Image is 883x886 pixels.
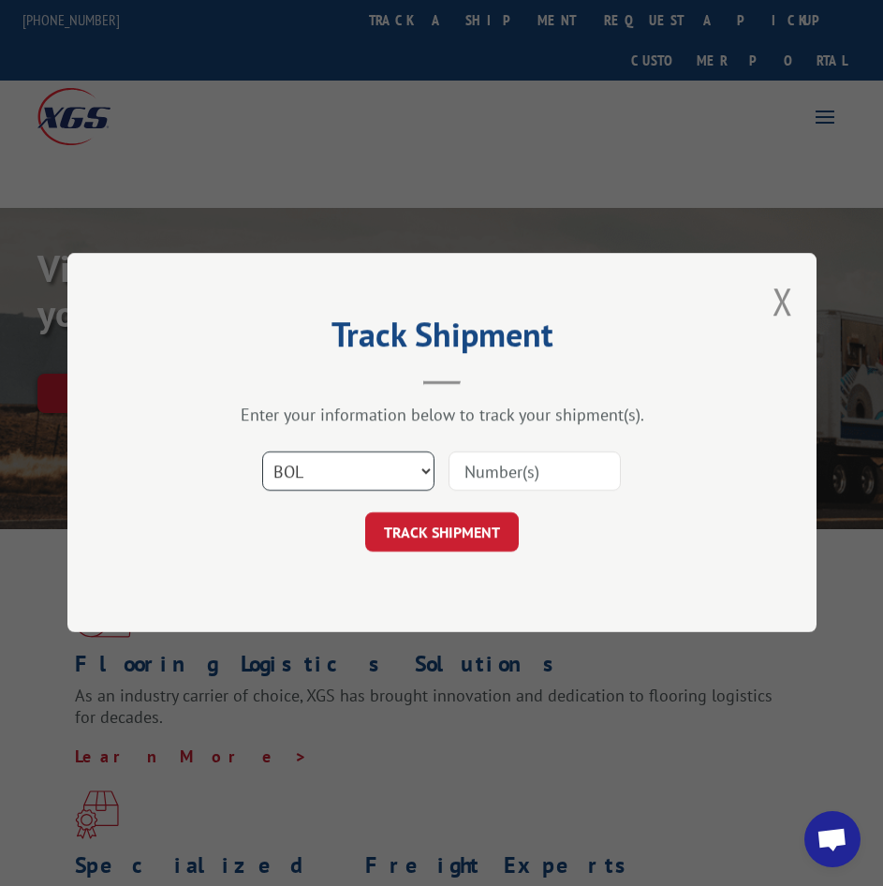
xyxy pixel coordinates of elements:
[161,405,723,426] div: Enter your information below to track your shipment(s).
[365,513,519,553] button: TRACK SHIPMENT
[773,276,793,326] button: Close modal
[449,452,621,492] input: Number(s)
[161,321,723,357] h2: Track Shipment
[804,811,861,867] div: Open chat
